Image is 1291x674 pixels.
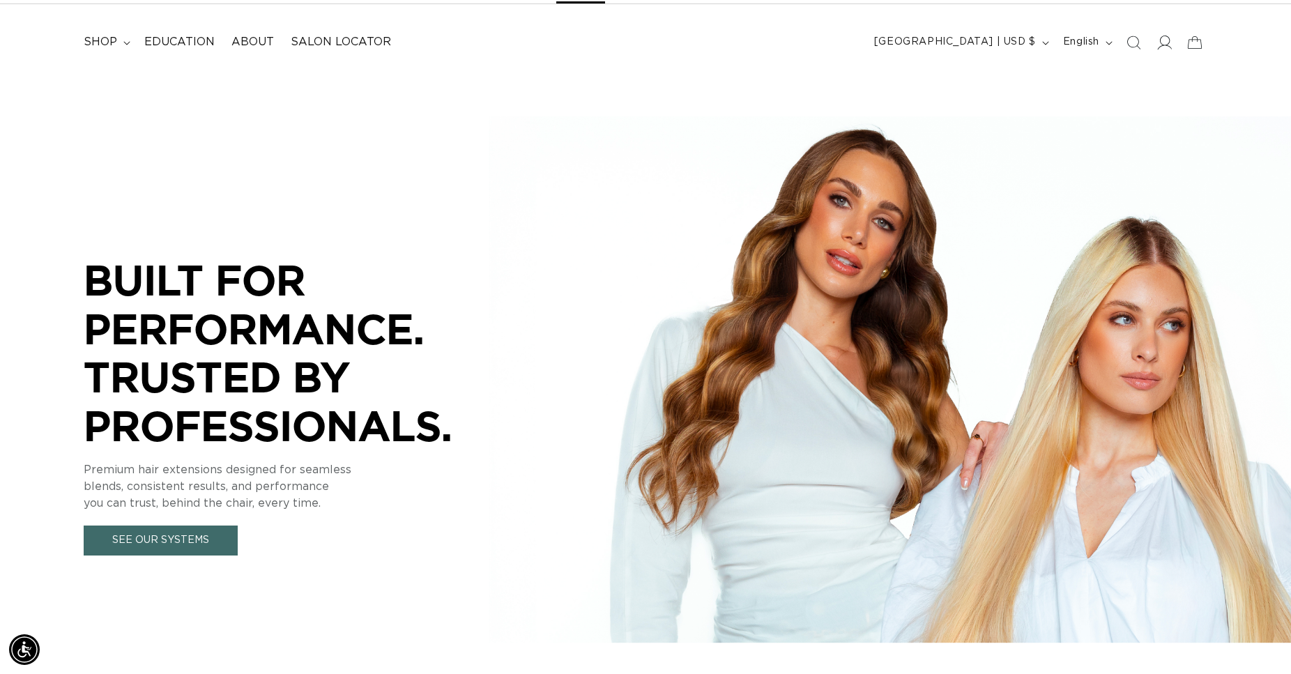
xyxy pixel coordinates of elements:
[874,35,1036,49] span: [GEOGRAPHIC_DATA] | USD $
[1118,27,1149,58] summary: Search
[1221,607,1291,674] iframe: Chat Widget
[136,26,223,58] a: Education
[75,26,136,58] summary: shop
[291,35,391,49] span: Salon Locator
[144,35,215,49] span: Education
[84,256,502,450] p: BUILT FOR PERFORMANCE. TRUSTED BY PROFESSIONALS.
[282,26,399,58] a: Salon Locator
[866,29,1055,56] button: [GEOGRAPHIC_DATA] | USD $
[223,26,282,58] a: About
[84,35,117,49] span: shop
[84,526,238,556] a: See Our Systems
[84,461,502,512] p: Premium hair extensions designed for seamless blends, consistent results, and performance you can...
[231,35,274,49] span: About
[9,634,40,665] div: Accessibility Menu
[1063,35,1099,49] span: English
[1055,29,1118,56] button: English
